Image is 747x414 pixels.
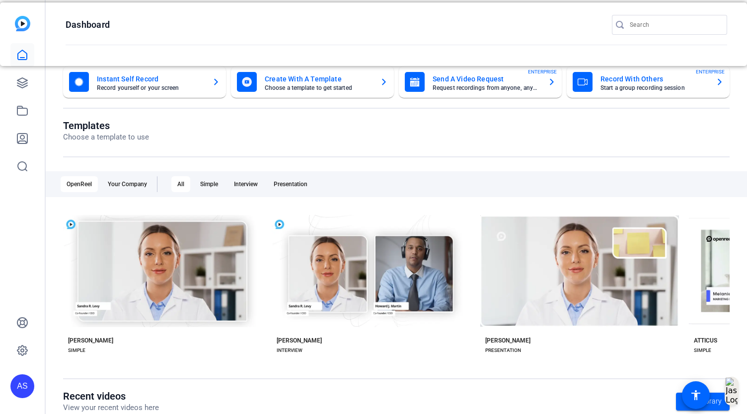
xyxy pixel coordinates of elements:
div: Simple [194,176,224,192]
span: ENTERPRISE [528,68,557,75]
div: Interview [228,176,264,192]
div: All [171,176,190,192]
mat-card-subtitle: Request recordings from anyone, anywhere [433,85,540,91]
mat-card-title: Send A Video Request [433,73,540,85]
button: Send A Video RequestRequest recordings from anyone, anywhereENTERPRISE [399,66,562,98]
span: ENTERPRISE [696,68,725,75]
mat-card-title: Create With A Template [265,73,372,85]
div: INTERVIEW [277,346,302,354]
mat-card-title: Instant Self Record [97,73,204,85]
div: [PERSON_NAME] [277,337,322,345]
div: [PERSON_NAME] [68,337,113,345]
button: Create With A TemplateChoose a template to get started [231,66,394,98]
div: AS [10,374,34,398]
div: [PERSON_NAME] [485,337,530,345]
mat-card-subtitle: Choose a template to get started [265,85,372,91]
h1: Templates [63,120,149,132]
mat-card-title: Record With Others [600,73,708,85]
p: Choose a template to use [63,132,149,143]
div: SIMPLE [694,346,711,354]
div: SIMPLE [68,346,85,354]
div: PRESENTATION [485,346,521,354]
button: Record With OthersStart a group recording sessionENTERPRISE [567,66,730,98]
div: OpenReel [61,176,98,192]
mat-icon: accessibility [690,389,702,401]
button: Instant Self RecordRecord yourself or your screen [63,66,226,98]
mat-card-subtitle: Record yourself or your screen [97,85,204,91]
h1: Recent videos [63,390,159,402]
div: Presentation [268,176,313,192]
div: Your Company [102,176,153,192]
mat-card-subtitle: Start a group recording session [600,85,708,91]
p: View your recent videos here [63,402,159,414]
a: Go to library [676,393,730,411]
div: ATTICUS [694,337,717,345]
